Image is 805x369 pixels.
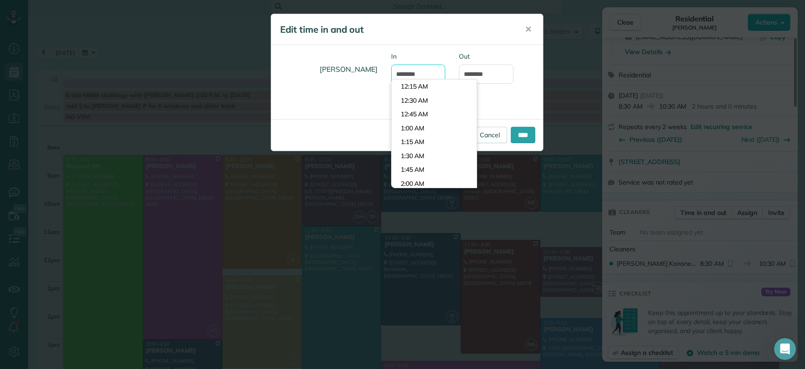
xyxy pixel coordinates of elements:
li: 12:30 AM [392,94,477,108]
li: 1:45 AM [392,163,477,177]
span: ✕ [525,24,532,35]
li: 2:00 AM [392,177,477,191]
li: 12:15 AM [392,80,477,94]
h5: Edit time in and out [280,23,512,36]
h4: [PERSON_NAME] [278,56,377,82]
li: 1:30 AM [392,149,477,163]
iframe: Intercom live chat [774,338,796,360]
li: 12:45 AM [392,107,477,121]
li: 1:15 AM [392,135,477,149]
label: Out [459,52,513,61]
label: In [391,52,446,61]
li: 1:00 AM [392,121,477,135]
a: Cancel [473,127,507,143]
